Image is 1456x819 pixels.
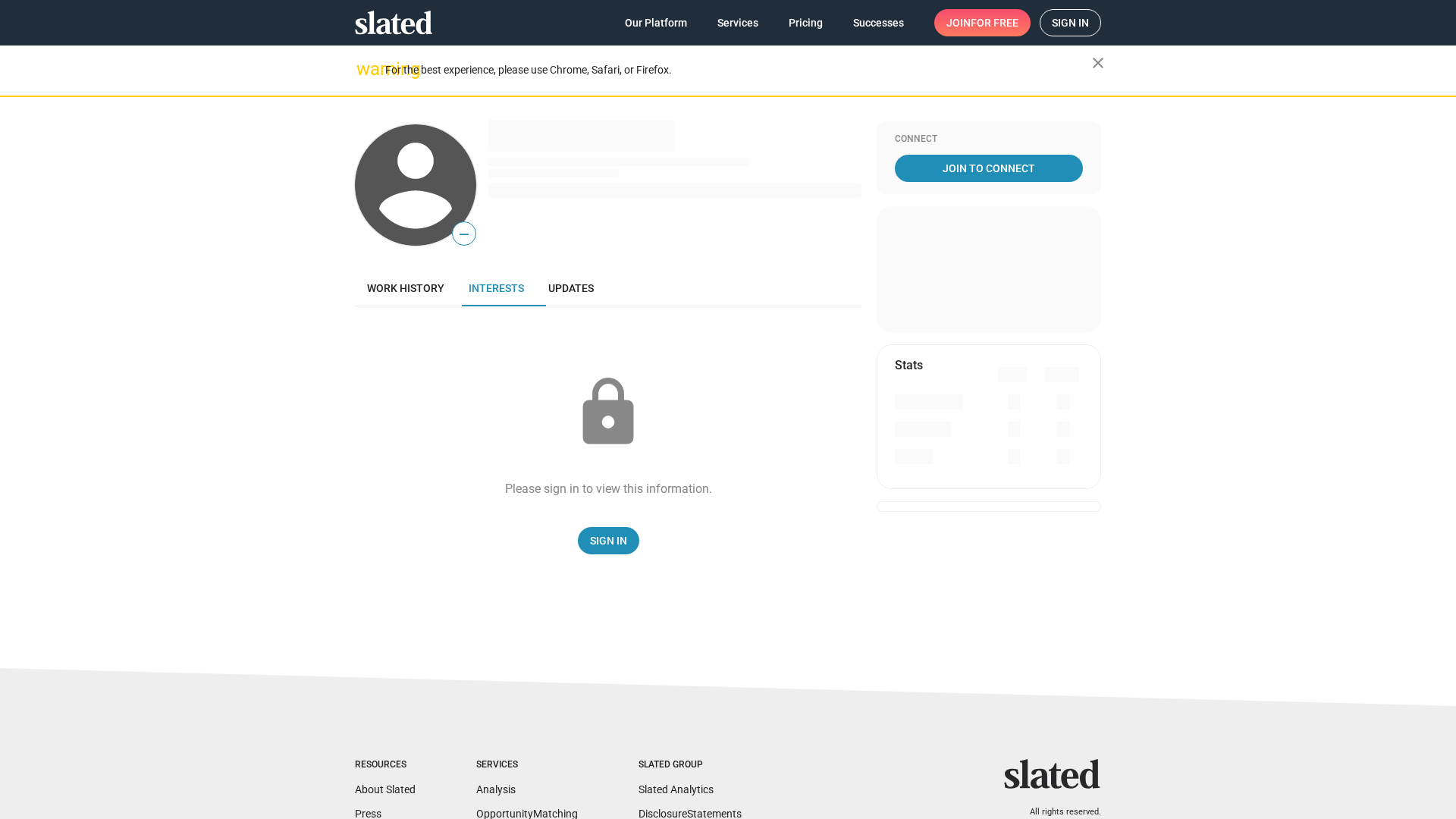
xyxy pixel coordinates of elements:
[469,282,524,294] span: Interests
[639,783,714,795] a: Slated Analytics
[355,783,416,795] a: About Slated
[898,155,1080,182] span: Join To Connect
[385,60,1092,80] div: For the best experience, please use Chrome, Safari, or Firefox.
[971,9,1018,36] span: for free
[717,9,758,36] span: Services
[1089,54,1107,72] mat-icon: close
[1052,10,1089,36] span: Sign in
[548,282,594,294] span: Updates
[505,481,712,497] div: Please sign in to view this information.
[853,9,904,36] span: Successes
[841,9,916,36] a: Successes
[613,9,699,36] a: Our Platform
[476,783,516,795] a: Analysis
[457,270,536,306] a: Interests
[705,9,770,36] a: Services
[590,527,627,554] span: Sign In
[895,133,1083,146] div: Connect
[367,282,444,294] span: Work history
[895,155,1083,182] a: Join To Connect
[625,9,687,36] span: Our Platform
[578,527,639,554] a: Sign In
[453,224,475,244] span: —
[934,9,1031,36] a: Joinfor free
[895,357,923,373] mat-card-title: Stats
[356,60,375,78] mat-icon: warning
[639,759,742,771] div: Slated Group
[777,9,835,36] a: Pricing
[570,375,646,450] mat-icon: lock
[536,270,606,306] a: Updates
[355,759,416,771] div: Resources
[946,9,1018,36] span: Join
[1040,9,1101,36] a: Sign in
[355,270,457,306] a: Work history
[476,759,578,771] div: Services
[789,9,823,36] span: Pricing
